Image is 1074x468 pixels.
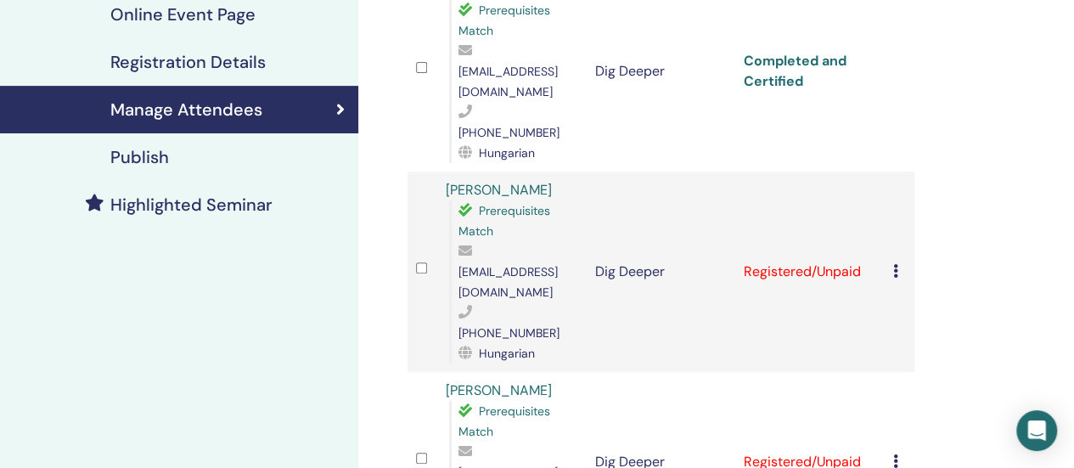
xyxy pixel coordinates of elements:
[586,172,735,372] td: Dig Deeper
[1016,410,1057,451] div: Open Intercom Messenger
[744,52,846,90] a: Completed and Certified
[446,181,552,199] a: [PERSON_NAME]
[458,125,559,140] span: [PHONE_NUMBER]
[446,381,552,399] a: [PERSON_NAME]
[458,203,550,239] span: Prerequisites Match
[110,99,262,120] h4: Manage Attendees
[110,147,169,167] h4: Publish
[458,3,550,38] span: Prerequisites Match
[458,403,550,439] span: Prerequisites Match
[458,325,559,341] span: [PHONE_NUMBER]
[458,64,558,99] span: [EMAIL_ADDRESS][DOMAIN_NAME]
[458,264,558,300] span: [EMAIL_ADDRESS][DOMAIN_NAME]
[479,145,535,161] span: Hungarian
[110,4,256,25] h4: Online Event Page
[110,52,266,72] h4: Registration Details
[110,195,273,215] h4: Highlighted Seminar
[479,346,535,361] span: Hungarian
